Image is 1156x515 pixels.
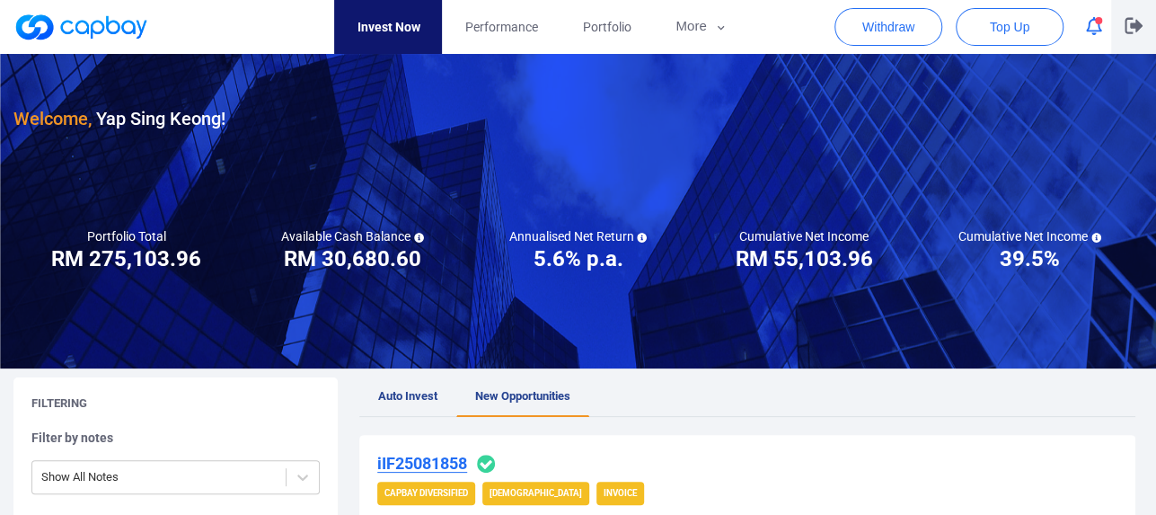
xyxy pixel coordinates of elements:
span: Welcome, [13,108,92,129]
button: Withdraw [834,8,942,46]
u: iIF25081858 [377,454,467,473]
strong: CapBay Diversified [384,488,468,498]
h3: 39.5% [1000,244,1060,273]
strong: [DEMOGRAPHIC_DATA] [490,488,582,498]
h5: Cumulative Net Income [958,228,1101,244]
button: Top Up [956,8,1063,46]
span: Auto Invest [378,389,437,403]
h5: Annualised Net Return [508,228,647,244]
h5: Filter by notes [31,430,320,446]
strong: Invoice [604,488,637,498]
span: Portfolio [582,17,631,37]
h3: RM 55,103.96 [735,244,872,273]
h5: Portfolio Total [87,228,166,244]
h5: Cumulative Net Income [739,228,869,244]
h5: Filtering [31,395,87,412]
h3: RM 275,103.96 [51,244,201,273]
span: New Opportunities [475,389,570,403]
span: Performance [464,17,537,37]
h3: Yap Sing Keong ! [13,104,225,133]
h5: Available Cash Balance [281,228,424,244]
h3: RM 30,680.60 [284,244,421,273]
span: Top Up [990,18,1029,36]
h3: 5.6% p.a. [533,244,622,273]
